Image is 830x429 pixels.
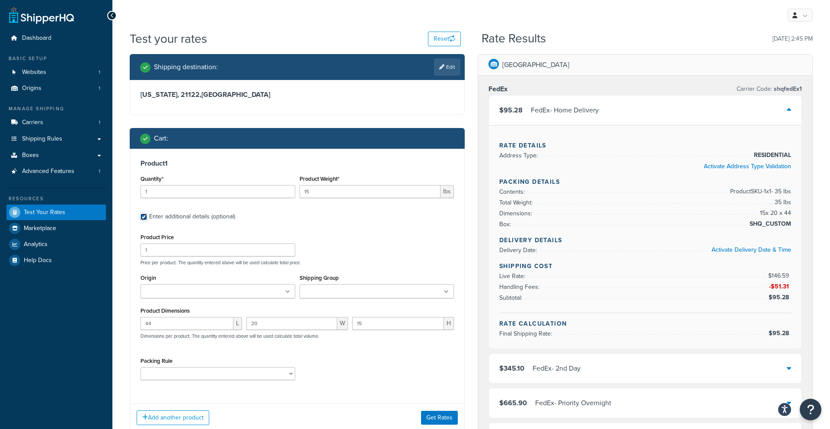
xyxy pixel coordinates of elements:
span: Dashboard [22,35,51,42]
a: Shipping Rules [6,131,106,147]
span: Marketplace [24,225,56,232]
span: Boxes [22,152,39,159]
span: Handling Fees: [499,282,542,291]
span: 1 [99,168,100,175]
a: Boxes [6,147,106,163]
span: Dimensions: [499,209,534,218]
div: FedEx - 2nd Day [533,362,581,375]
a: Analytics [6,237,106,252]
a: Edit [434,58,460,76]
span: W [337,317,348,330]
p: [DATE] 2:45 PM [773,33,813,45]
h3: Product 1 [140,159,454,168]
li: Test Your Rates [6,205,106,220]
h2: Rate Results [482,32,546,45]
label: Packing Rule [140,358,172,364]
span: H [444,317,454,330]
p: Dimensions per product. The quantity entered above will be used calculate total volume. [138,333,319,339]
span: Delivery Date: [499,246,539,255]
span: Advanced Features [22,168,74,175]
span: 1 [99,119,100,126]
a: Activate Delivery Date & Time [712,245,791,254]
p: [GEOGRAPHIC_DATA] [502,59,569,71]
span: Analytics [24,241,48,248]
label: Quantity* [140,176,163,182]
span: Product SKU-1 x 1 - 35 lbs [728,186,791,197]
h2: Cart : [154,134,168,142]
a: Marketplace [6,221,106,236]
label: Origin [140,275,156,281]
input: 0.00 [300,185,441,198]
li: Advanced Features [6,163,106,179]
h4: Rate Details [499,141,791,150]
button: Reset [428,32,461,46]
span: Carriers [22,119,43,126]
span: Box: [499,220,513,229]
h1: Test your rates [130,30,207,47]
a: Websites1 [6,64,106,80]
span: $146.59 [768,271,791,280]
a: Activate Address Type Validation [704,162,791,171]
div: Enter additional details (optional) [149,211,235,223]
span: Live Rate: [499,272,527,281]
button: Open Resource Center [800,399,821,420]
h4: Delivery Details [499,236,791,245]
span: L [233,317,242,330]
a: Advanced Features1 [6,163,106,179]
p: Carrier Code: [737,83,802,95]
div: FedEx - Priority Overnight [535,397,611,409]
span: 35 lbs [773,197,791,208]
div: Basic Setup [6,55,106,62]
span: Test Your Rates [24,209,65,216]
a: Carriers1 [6,115,106,131]
span: $95.28 [769,293,791,302]
input: 0.0 [140,185,295,198]
h4: Packing Details [499,177,791,186]
div: Manage Shipping [6,105,106,112]
button: Add another product [137,410,209,425]
label: Product Weight* [300,176,339,182]
a: Help Docs [6,253,106,268]
label: Shipping Group [300,275,339,281]
span: Final Shipping Rate: [499,329,554,338]
span: SHQ_CUSTOM [747,219,791,229]
span: Help Docs [24,257,52,264]
span: Total Weight: [499,198,535,207]
li: Origins [6,80,106,96]
p: Price per product. The quantity entered above will be used calculate total price. [138,259,456,266]
span: $345.10 [499,363,524,373]
span: $95.28 [769,329,791,338]
label: Product Price [140,234,174,240]
li: Websites [6,64,106,80]
span: $95.28 [499,105,523,115]
div: FedEx - Home Delivery [531,104,599,116]
span: 1 [99,69,100,76]
span: -$51.31 [769,282,791,291]
a: Dashboard [6,30,106,46]
a: Origins1 [6,80,106,96]
h3: FedEx [488,85,508,93]
span: Shipping Rules [22,135,62,143]
span: Subtotal: [499,293,524,302]
span: Contents: [499,187,527,196]
div: Resources [6,195,106,202]
h4: Shipping Cost [499,262,791,271]
span: lbs [441,185,454,198]
li: Carriers [6,115,106,131]
span: 1 [99,85,100,92]
span: Address Type: [499,151,540,160]
input: Enter additional details (optional) [140,214,147,220]
span: $665.90 [499,398,527,408]
button: Get Rates [421,411,458,425]
label: Product Dimensions [140,307,190,314]
h3: [US_STATE], 21122 , [GEOGRAPHIC_DATA] [140,90,454,99]
span: RESIDENTIAL [752,150,791,160]
span: Websites [22,69,46,76]
span: 15 x 20 x 44 [758,208,791,218]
